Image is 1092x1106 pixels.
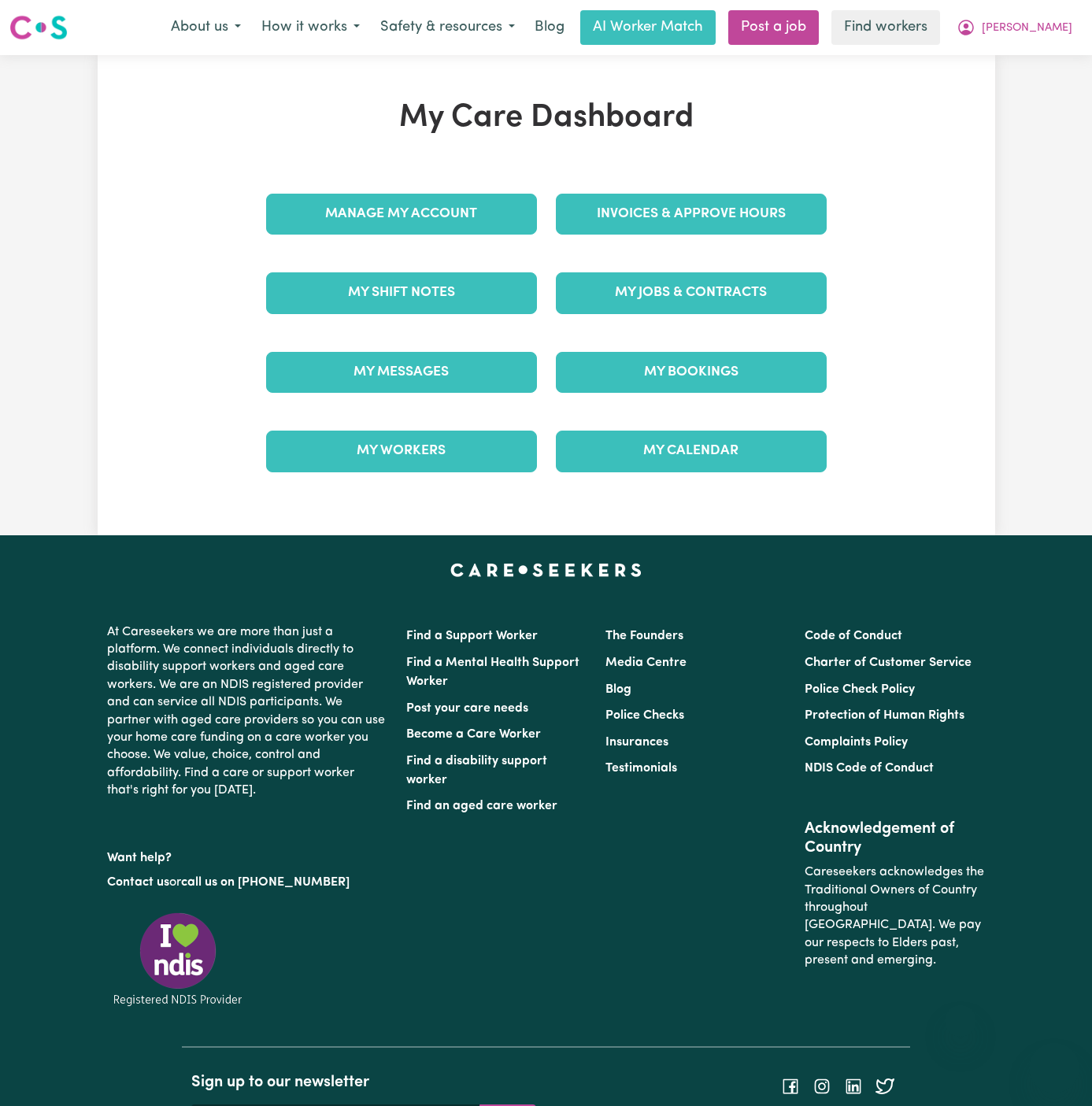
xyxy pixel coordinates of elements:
a: Police Check Policy [805,683,915,696]
p: or [107,867,387,897]
a: Manage My Account [266,194,537,235]
a: My Jobs & Contracts [556,272,827,313]
a: Follow Careseekers on LinkedIn [844,1080,863,1093]
a: call us on [PHONE_NUMBER] [181,876,350,889]
a: Find a disability support worker [406,755,547,786]
a: Blog [605,683,631,696]
a: My Bookings [556,352,827,393]
a: AI Worker Match [580,10,716,45]
h1: My Care Dashboard [257,99,836,137]
button: About us [161,11,251,44]
a: Code of Conduct [805,630,902,642]
span: [PERSON_NAME] [982,20,1072,37]
p: Want help? [107,843,387,867]
a: My Shift Notes [266,272,537,313]
a: Follow Careseekers on Instagram [813,1080,831,1093]
img: Registered NDIS provider [107,910,249,1008]
a: Find a Support Worker [406,630,538,642]
a: Invoices & Approve Hours [556,194,827,235]
button: How it works [251,11,370,44]
a: My Messages [266,352,537,393]
a: NDIS Code of Conduct [805,762,934,775]
h2: Acknowledgement of Country [805,819,985,857]
a: Charter of Customer Service [805,657,972,669]
a: Follow Careseekers on Facebook [781,1080,800,1093]
a: The Founders [605,630,683,642]
a: Post a job [728,10,819,45]
a: Testimonials [605,762,677,775]
iframe: Close message [945,1005,976,1037]
a: Protection of Human Rights [805,709,964,722]
img: Careseekers logo [9,13,68,42]
a: Insurances [605,736,668,749]
a: My Workers [266,431,537,472]
a: Careseekers logo [9,9,68,46]
button: My Account [946,11,1083,44]
a: Complaints Policy [805,736,908,749]
a: Follow Careseekers on Twitter [875,1080,894,1093]
a: Find a Mental Health Support Worker [406,657,579,688]
p: At Careseekers we are more than just a platform. We connect individuals directly to disability su... [107,617,387,806]
a: My Calendar [556,431,827,472]
h2: Sign up to our newsletter [191,1073,536,1092]
p: Careseekers acknowledges the Traditional Owners of Country throughout [GEOGRAPHIC_DATA]. We pay o... [805,857,985,975]
a: Post your care needs [406,702,528,715]
iframe: Button to launch messaging window [1029,1043,1079,1093]
a: Contact us [107,876,169,889]
a: Blog [525,10,574,45]
a: Careseekers home page [450,564,642,576]
a: Become a Care Worker [406,728,541,741]
a: Media Centre [605,657,687,669]
a: Find workers [831,10,940,45]
a: Police Checks [605,709,684,722]
button: Safety & resources [370,11,525,44]
a: Find an aged care worker [406,800,557,812]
